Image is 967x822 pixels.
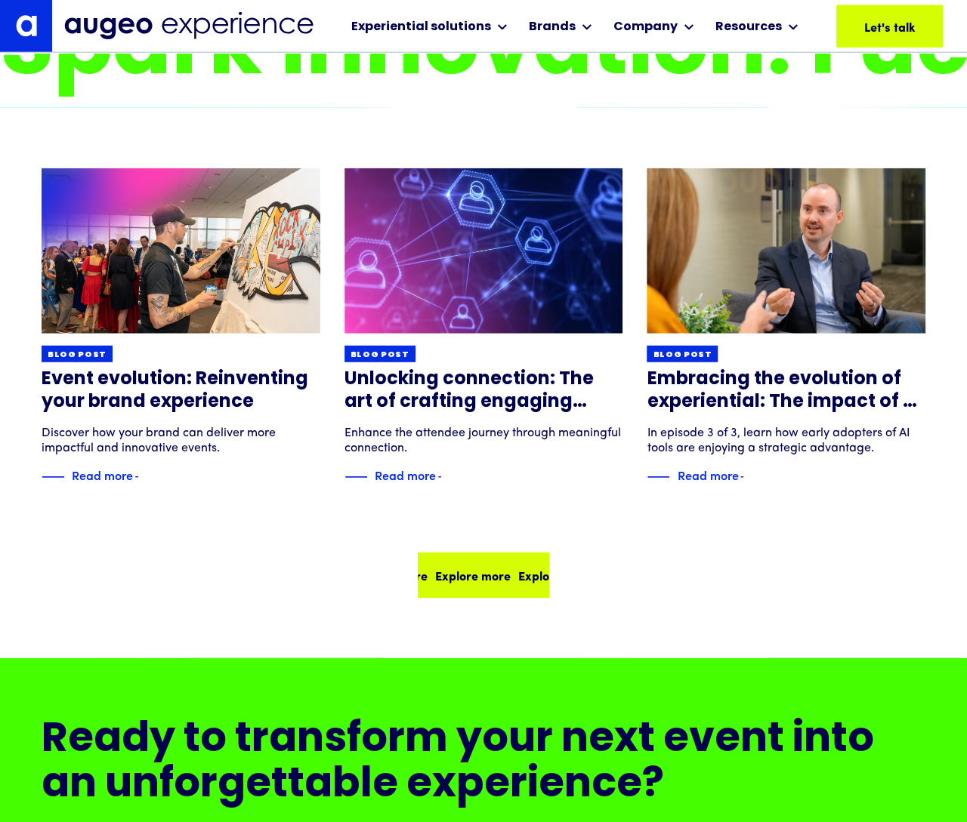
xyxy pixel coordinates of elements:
[647,426,925,456] div: In episode 3 of 3, learn how early adopters of AI tools are enjoying a strategic advantage.
[48,349,107,361] div: Blog post
[715,18,782,36] div: Resources
[511,566,587,584] div: Explore more
[437,468,460,486] img: Blue text arrow
[134,468,157,486] img: Blue text arrow
[647,168,925,486] a: Blog postEmbracing the evolution of experiential: The impact of AI in revolutionizing attendee jo...
[64,12,314,40] img: Augeo Experience business unit full logo in midnight blue.
[351,349,409,361] div: Blog post
[344,426,623,456] div: Enhance the attendee journey through meaningful connection.
[344,468,367,486] img: Blue decorative line
[344,368,623,414] h3: Unlocking connection: The art of crafting engaging experiences through modern networking strategies
[344,168,623,486] a: Blog postUnlocking connection: The art of crafting engaging experiences through modern networking...
[42,719,925,808] h2: Ready to transform your next event into an unforgettable experience?
[418,553,549,598] a: Explore moreExplore moreExplore more
[42,168,320,486] a: Blog postEvent evolution: Reinventing your brand experienceDiscover how your brand can deliver mo...
[836,5,943,48] a: Let's talk
[42,368,320,414] h3: Event evolution: Reinventing your brand experience
[72,466,133,484] div: Read more
[428,566,504,584] div: Explore more
[16,15,37,36] img: Augeo's "a" monogram decorative logo in white.
[613,18,678,36] div: Company
[42,426,320,456] div: Discover how your brand can deliver more impactful and innovative events.
[345,566,421,584] div: Explore more
[375,466,436,484] div: Read more
[351,18,491,36] div: Experiential solutions
[740,468,762,486] img: Blue text arrow
[677,466,738,484] div: Read more
[529,18,576,36] div: Brands
[653,349,712,361] div: Blog post
[42,468,64,486] img: Blue decorative line
[647,468,669,486] img: Blue decorative line
[647,368,925,414] h3: Embracing the evolution of experiential: The impact of AI in revolutionizing attendee journeys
